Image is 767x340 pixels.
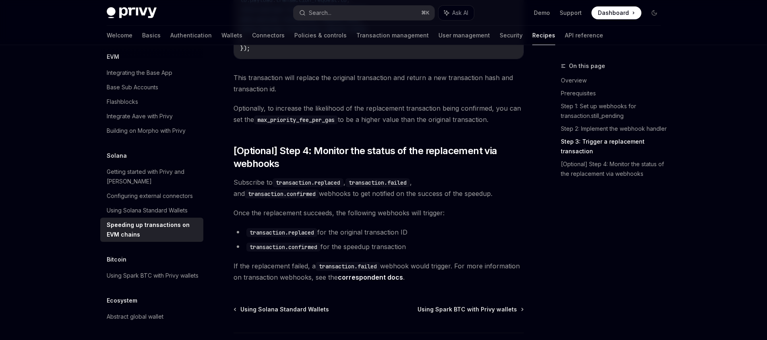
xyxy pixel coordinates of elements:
[245,190,319,198] code: transaction.confirmed
[234,177,524,199] span: Subscribe to , , and webhooks to get notified on the success of the speedup.
[100,124,203,138] a: Building on Morpho with Privy
[534,9,550,17] a: Demo
[107,312,163,321] div: Abstract global wallet
[100,189,203,203] a: Configuring external connectors
[418,305,517,313] span: Using Spark BTC with Privy wallets
[252,26,285,45] a: Connectors
[561,135,667,158] a: Step 3: Trigger a replacement transaction
[234,144,524,170] span: [Optional] Step 4: Monitor the status of the replacement via webhooks
[107,255,126,264] h5: Bitcoin
[561,122,667,135] a: Step 2: Implement the webhook handler
[565,26,603,45] a: API reference
[234,227,524,238] li: for the original transaction ID
[100,218,203,242] a: Speeding up transactions on EVM chains
[107,191,193,201] div: Configuring external connectors
[598,9,629,17] span: Dashboard
[221,26,242,45] a: Wallets
[107,206,188,215] div: Using Solana Standard Wallets
[438,26,490,45] a: User management
[438,6,474,20] button: Ask AI
[561,100,667,122] a: Step 1: Set up webhooks for transaction.still_pending
[234,305,329,313] a: Using Solana Standard Wallets
[100,309,203,324] a: Abstract global wallet
[561,87,667,100] a: Prerequisites
[107,126,186,136] div: Building on Morpho with Privy
[100,268,203,283] a: Using Spark BTC with Privy wallets
[254,115,338,124] code: max_priority_fee_per_gas
[356,26,429,45] a: Transaction management
[591,6,641,19] a: Dashboard
[345,178,410,187] code: transaction.failed
[107,68,172,78] div: Integrating the Base App
[107,26,132,45] a: Welcome
[309,8,331,18] div: Search...
[100,109,203,124] a: Integrate Aave with Privy
[107,97,138,107] div: Flashblocks
[234,241,524,252] li: for the speedup transaction
[107,220,198,239] div: Speeding up transactions on EVM chains
[418,305,523,313] a: Using Spark BTC with Privy wallets
[100,95,203,109] a: Flashblocks
[142,26,161,45] a: Basics
[240,305,329,313] span: Using Solana Standard Wallets
[107,167,198,186] div: Getting started with Privy and [PERSON_NAME]
[234,207,524,218] span: Once the replacement succeeds, the following webhooks will trigger:
[500,26,523,45] a: Security
[560,9,582,17] a: Support
[107,7,157,19] img: dark logo
[338,273,403,282] a: correspondent docs
[294,6,434,20] button: Search...⌘K
[316,262,380,271] code: transaction.failed
[246,243,320,251] code: transaction.confirmed
[561,158,667,180] a: [Optional] Step 4: Monitor the status of the replacement via webhooks
[107,111,173,121] div: Integrate Aave with Privy
[107,151,127,161] h5: Solana
[648,6,661,19] button: Toggle dark mode
[100,203,203,218] a: Using Solana Standard Wallets
[421,10,430,16] span: ⌘ K
[234,72,524,95] span: This transaction will replace the original transaction and return a new transaction hash and tran...
[107,82,158,92] div: Base Sub Accounts
[100,165,203,189] a: Getting started with Privy and [PERSON_NAME]
[107,271,198,280] div: Using Spark BTC with Privy wallets
[273,178,343,187] code: transaction.replaced
[234,103,524,125] span: Optionally, to increase the likelihood of the replacement transaction being confirmed, you can se...
[234,260,524,283] span: If the replacement failed, a webhook would trigger. For more information on transaction webhooks,...
[100,80,203,95] a: Base Sub Accounts
[100,66,203,80] a: Integrating the Base App
[240,45,250,52] span: });
[452,9,468,17] span: Ask AI
[532,26,555,45] a: Recipes
[569,61,605,71] span: On this page
[561,74,667,87] a: Overview
[246,228,317,237] code: transaction.replaced
[170,26,212,45] a: Authentication
[107,296,137,305] h5: Ecosystem
[294,26,347,45] a: Policies & controls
